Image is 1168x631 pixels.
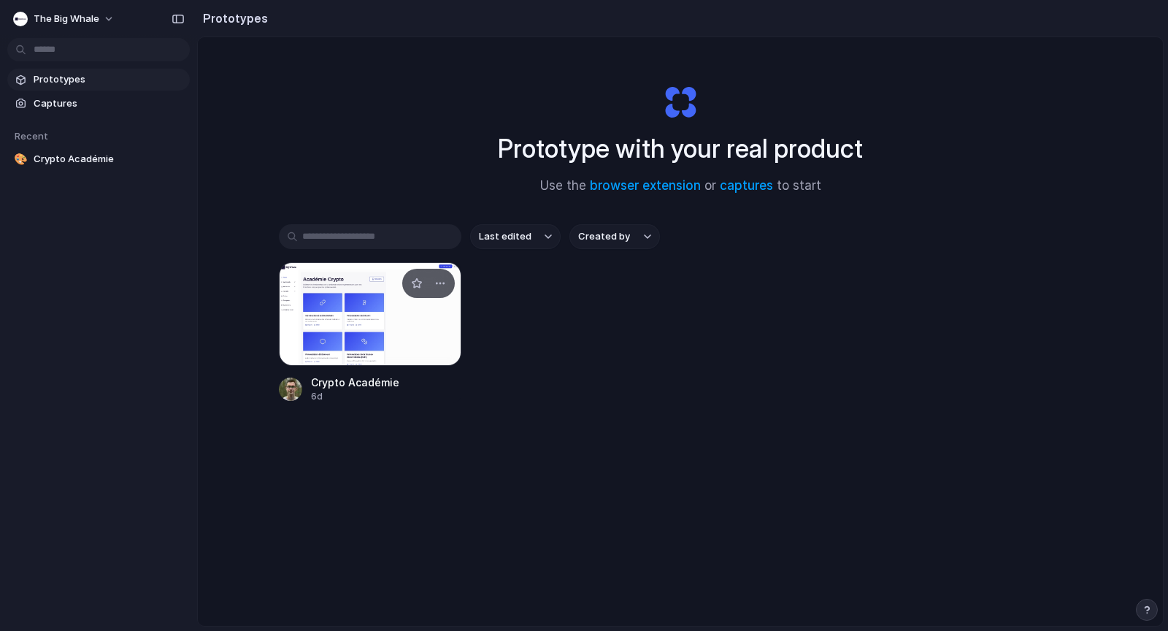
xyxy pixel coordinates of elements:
span: Use the or to start [540,177,821,196]
span: Captures [34,96,184,111]
a: captures [720,178,773,193]
span: Last edited [479,229,531,244]
a: Crypto AcadémieCrypto Académie6d [279,262,461,403]
button: Last edited [470,224,561,249]
h2: Prototypes [197,9,268,27]
div: 6d [311,390,461,403]
span: Crypto Académie [34,152,184,167]
span: Created by [578,229,630,244]
span: Prototypes [34,72,184,87]
span: Crypto Académie [311,375,461,390]
a: browser extension [590,178,701,193]
a: Prototypes [7,69,190,91]
span: Recent [15,130,48,142]
button: The Big Whale [7,7,122,31]
button: Created by [569,224,660,249]
div: 🎨 [13,152,28,167]
a: Captures [7,93,190,115]
a: 🎨Crypto Académie [7,148,190,170]
h1: Prototype with your real product [498,129,863,168]
span: The Big Whale [34,12,99,26]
